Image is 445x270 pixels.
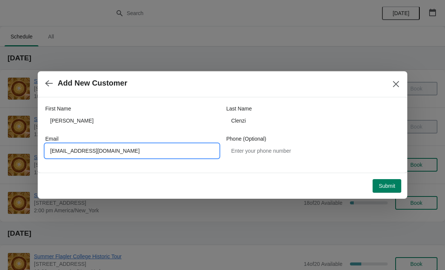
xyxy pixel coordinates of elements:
label: Phone (Optional) [226,135,266,143]
button: Submit [373,179,401,193]
button: Close [389,77,403,91]
input: Smith [226,114,400,127]
input: Enter your email [45,144,219,158]
label: Last Name [226,105,252,112]
input: Enter your phone number [226,144,400,158]
label: Email [45,135,58,143]
label: First Name [45,105,71,112]
span: Submit [379,183,395,189]
h2: Add New Customer [58,79,127,87]
input: John [45,114,219,127]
